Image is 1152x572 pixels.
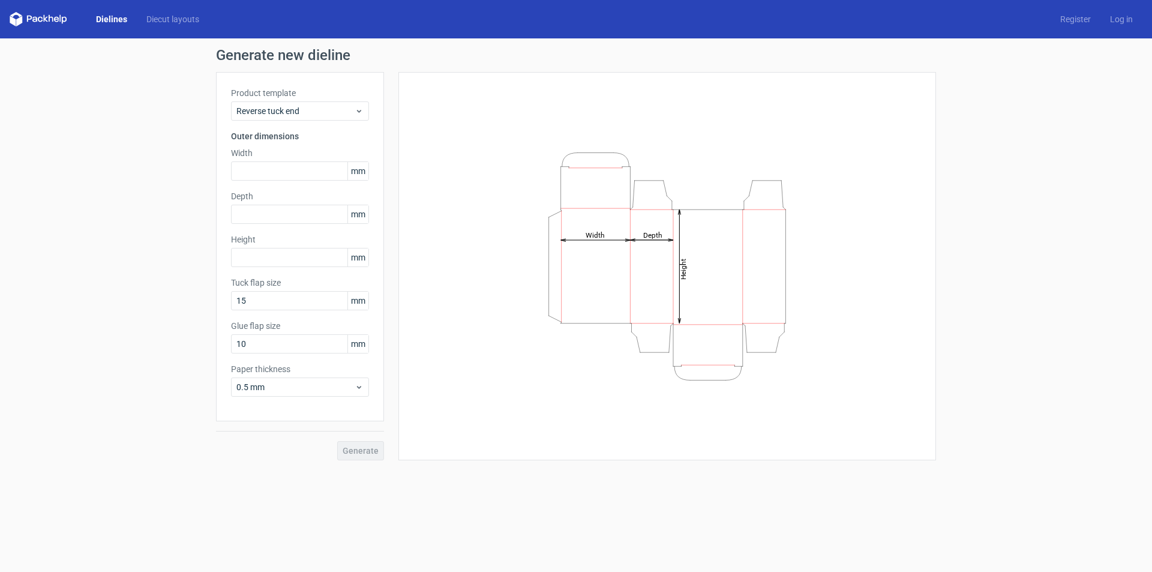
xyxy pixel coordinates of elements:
label: Paper thickness [231,363,369,375]
a: Dielines [86,13,137,25]
span: 0.5 mm [236,381,355,393]
label: Height [231,233,369,245]
span: mm [347,248,368,266]
tspan: Height [679,258,688,279]
a: Register [1051,13,1100,25]
a: Log in [1100,13,1142,25]
span: mm [347,205,368,223]
label: Depth [231,190,369,202]
span: mm [347,335,368,353]
label: Tuck flap size [231,277,369,289]
h3: Outer dimensions [231,130,369,142]
tspan: Depth [643,230,662,239]
span: mm [347,292,368,310]
label: Glue flap size [231,320,369,332]
a: Diecut layouts [137,13,209,25]
span: mm [347,162,368,180]
h1: Generate new dieline [216,48,936,62]
tspan: Width [586,230,605,239]
label: Product template [231,87,369,99]
span: Reverse tuck end [236,105,355,117]
label: Width [231,147,369,159]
